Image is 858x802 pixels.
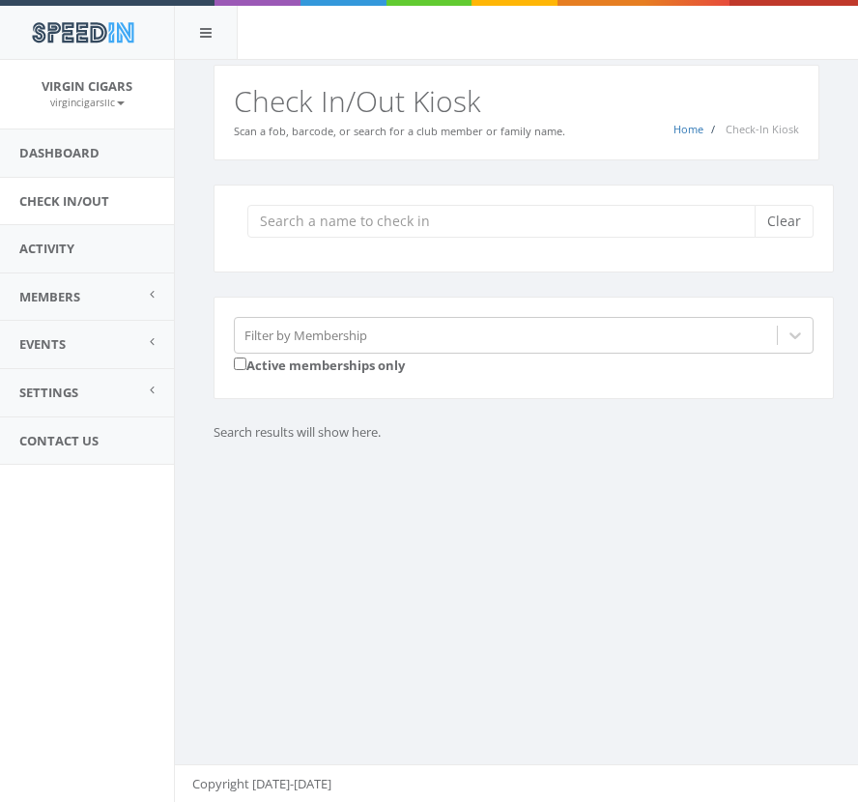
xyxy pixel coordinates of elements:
span: Virgin Cigars [42,77,132,95]
span: Events [19,335,66,353]
span: Check-In Kiosk [726,122,799,136]
p: Search results will show here. [214,423,819,442]
small: virgincigarsllc [50,96,125,109]
input: Active memberships only [234,358,246,370]
span: Members [19,288,80,305]
a: Home [673,122,703,136]
label: Active memberships only [234,354,405,375]
a: virgincigarsllc [50,93,125,110]
small: Scan a fob, barcode, or search for a club member or family name. [234,124,565,138]
img: speedin_logo.png [22,14,143,50]
span: Settings [19,384,78,401]
h2: Check In/Out Kiosk [234,85,799,117]
button: Clear [755,205,814,238]
div: Filter by Membership [244,326,367,344]
input: Search a name to check in [247,205,769,238]
span: Contact Us [19,432,99,449]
